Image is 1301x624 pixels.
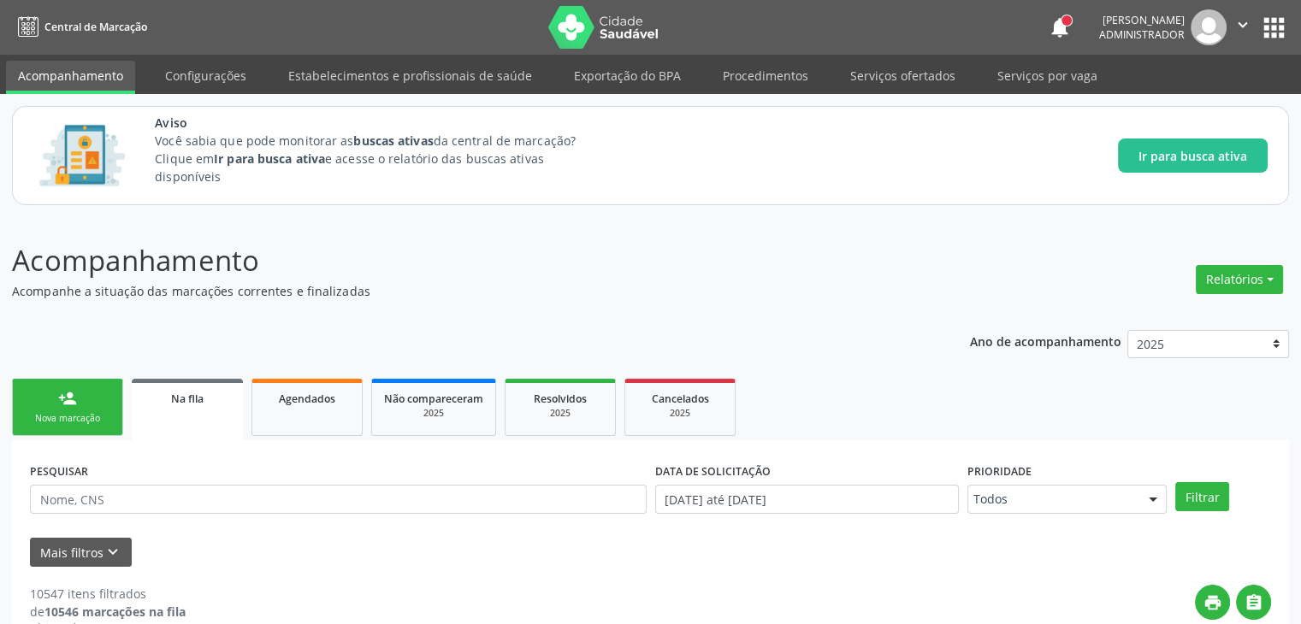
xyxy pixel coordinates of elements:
i: print [1203,593,1222,612]
button:  [1236,585,1271,620]
div: 2025 [517,407,603,420]
i:  [1245,593,1263,612]
label: DATA DE SOLICITAÇÃO [655,458,771,485]
button: print [1195,585,1230,620]
button: Mais filtroskeyboard_arrow_down [30,538,132,568]
span: Agendados [279,391,335,406]
div: Nova marcação [25,412,110,425]
span: Não compareceram [384,391,483,406]
a: Configurações [153,61,258,91]
a: Serviços por vaga [985,61,1109,91]
a: Exportação do BPA [562,61,693,91]
a: Acompanhamento [6,61,135,94]
input: Nome, CNS [30,485,647,514]
img: img [1191,9,1227,45]
input: Selecione um intervalo [655,485,959,514]
span: Todos [973,491,1132,508]
a: Central de Marcação [12,13,147,41]
p: Acompanhamento [12,239,906,282]
strong: 10546 marcações na fila [44,603,186,620]
img: Imagem de CalloutCard [33,117,131,194]
span: Cancelados [652,391,709,406]
div: person_add [58,389,77,408]
p: Você sabia que pode monitorar as da central de marcação? Clique em e acesse o relatório das busca... [155,132,607,185]
strong: buscas ativas [353,132,433,149]
button: Relatórios [1196,265,1283,294]
i:  [1233,15,1252,34]
label: PESQUISAR [30,458,88,485]
span: Ir para busca ativa [1138,147,1247,165]
div: 2025 [384,407,483,420]
p: Ano de acompanhamento [970,330,1121,351]
span: Aviso [155,114,607,132]
div: 10547 itens filtrados [30,585,186,603]
span: Administrador [1099,27,1185,42]
div: de [30,603,186,621]
strong: Ir para busca ativa [214,150,325,167]
button: apps [1259,13,1289,43]
span: Na fila [171,391,204,406]
span: Central de Marcação [44,20,147,34]
span: Resolvidos [534,391,587,406]
a: Estabelecimentos e profissionais de saúde [276,61,544,91]
a: Procedimentos [711,61,820,91]
button: Ir para busca ativa [1118,138,1268,173]
button: Filtrar [1175,482,1229,511]
button: notifications [1048,15,1072,39]
div: 2025 [637,407,723,420]
div: [PERSON_NAME] [1099,13,1185,27]
button:  [1227,9,1259,45]
i: keyboard_arrow_down [103,543,122,562]
label: Prioridade [967,458,1032,485]
a: Serviços ofertados [838,61,967,91]
p: Acompanhe a situação das marcações correntes e finalizadas [12,282,906,300]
